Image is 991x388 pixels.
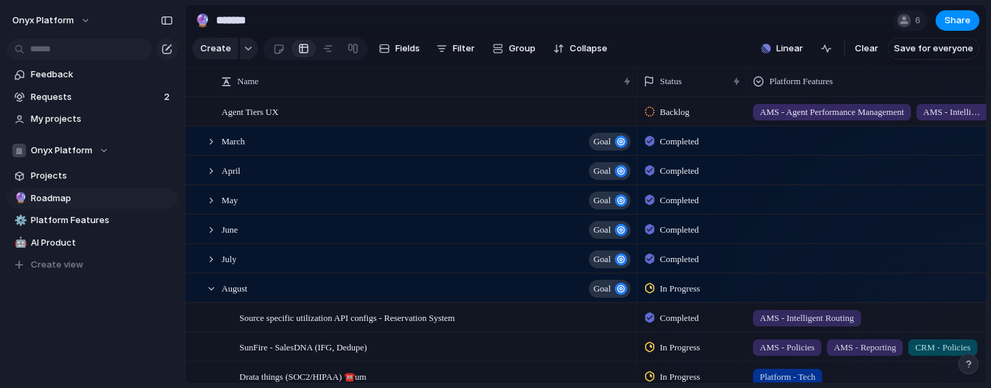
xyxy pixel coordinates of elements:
[453,42,475,55] span: Filter
[222,280,248,296] span: August
[589,250,631,268] button: goal
[31,169,173,183] span: Projects
[6,10,98,31] button: Onyx Platform
[7,210,178,231] a: ⚙️Platform Features
[660,223,699,237] span: Completed
[7,64,178,85] a: Feedback
[594,279,611,298] span: goal
[660,282,700,296] span: In Progress
[239,309,455,325] span: Source specific utilization API configs - Reservation System
[855,42,878,55] span: Clear
[589,280,631,298] button: goal
[192,38,238,60] button: Create
[888,38,979,60] button: Save for everyone
[12,14,74,27] span: Onyx Platform
[31,192,173,205] span: Roadmap
[395,42,420,55] span: Fields
[31,112,173,126] span: My projects
[373,38,425,60] button: Fields
[431,38,480,60] button: Filter
[237,75,259,88] span: Name
[31,68,173,81] span: Feedback
[222,221,238,237] span: June
[594,132,611,151] span: goal
[594,191,611,210] span: goal
[222,103,278,119] span: Agent Tiers UX
[7,233,178,253] a: 🤖AI Product
[12,214,26,227] button: ⚙️
[222,162,240,178] span: April
[222,133,245,148] span: March
[769,75,833,88] span: Platform Features
[776,42,803,55] span: Linear
[594,220,611,240] span: goal
[660,75,682,88] span: Status
[589,192,631,209] button: goal
[660,164,699,178] span: Completed
[944,14,970,27] span: Share
[7,87,178,107] a: Requests2
[894,42,973,55] span: Save for everyone
[923,105,982,119] span: AMS - Intelligent Routing
[7,140,178,161] button: Onyx Platform
[660,105,689,119] span: Backlog
[7,166,178,186] a: Projects
[191,10,213,31] button: 🔮
[660,311,699,325] span: Completed
[660,194,699,207] span: Completed
[509,42,536,55] span: Group
[239,339,367,354] span: SunFire - SalesDNA (IFG, Dedupe)
[594,250,611,269] span: goal
[31,90,160,104] span: Requests
[164,90,172,104] span: 2
[222,250,237,266] span: July
[660,253,699,266] span: Completed
[660,135,699,148] span: Completed
[7,255,178,275] button: Create view
[200,42,231,55] span: Create
[589,133,631,151] button: goal
[936,10,979,31] button: Share
[31,144,92,157] span: Onyx Platform
[14,190,24,206] div: 🔮
[12,192,26,205] button: 🔮
[222,192,238,207] span: May
[31,258,83,272] span: Create view
[7,188,178,209] a: 🔮Roadmap
[915,14,925,27] span: 6
[31,214,173,227] span: Platform Features
[14,235,24,250] div: 🤖
[12,236,26,250] button: 🤖
[589,162,631,180] button: goal
[7,109,178,129] a: My projects
[195,11,210,29] div: 🔮
[849,38,884,60] button: Clear
[239,368,367,384] span: Drata things (SOC2/HIPAA) ☎️um
[548,38,613,60] button: Collapse
[760,105,904,119] span: AMS - Agent Performance Management
[594,161,611,181] span: goal
[570,42,607,55] span: Collapse
[589,221,631,239] button: goal
[31,236,173,250] span: AI Product
[486,38,542,60] button: Group
[660,341,700,354] span: In Progress
[14,213,24,229] div: ⚙️
[756,38,808,59] button: Linear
